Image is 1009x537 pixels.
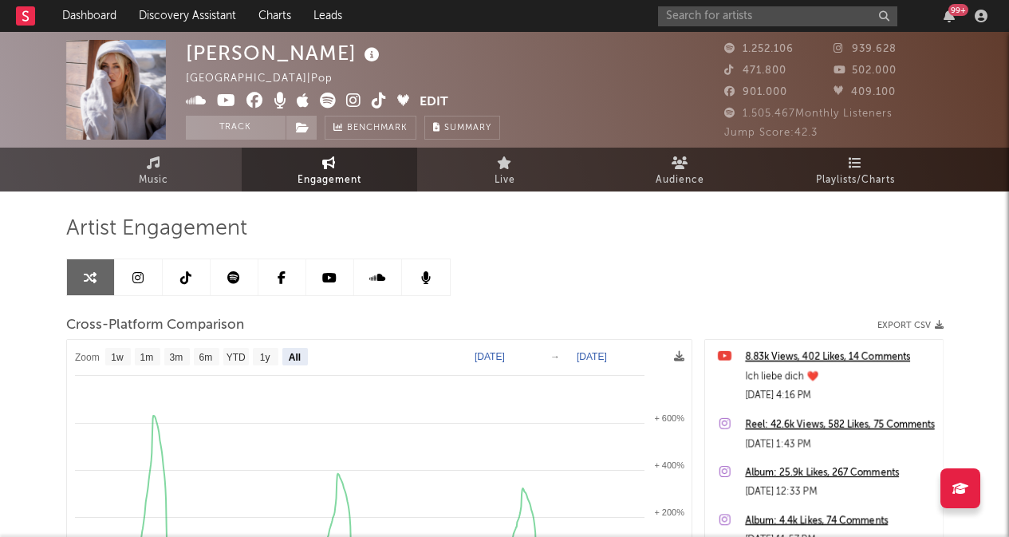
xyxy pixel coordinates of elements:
[424,116,500,140] button: Summary
[226,352,245,363] text: YTD
[444,124,491,132] span: Summary
[75,352,100,363] text: Zoom
[66,219,247,239] span: Artist Engagement
[139,171,168,190] span: Music
[654,507,684,517] text: + 200%
[745,511,935,531] a: Album: 4.4k Likes, 74 Comments
[877,321,944,330] button: Export CSV
[550,351,560,362] text: →
[654,413,684,423] text: + 600%
[745,416,935,435] a: Reel: 42.6k Views, 582 Likes, 75 Comments
[288,352,300,363] text: All
[944,10,955,22] button: 99+
[199,352,212,363] text: 6m
[111,352,124,363] text: 1w
[724,128,818,138] span: Jump Score: 42.3
[66,148,242,192] a: Music
[656,171,704,190] span: Audience
[834,65,897,76] span: 502.000
[654,460,684,470] text: + 400%
[140,352,153,363] text: 1m
[577,351,607,362] text: [DATE]
[169,352,183,363] text: 3m
[745,435,935,454] div: [DATE] 1:43 PM
[768,148,944,192] a: Playlists/Charts
[834,44,897,54] span: 939.628
[745,367,935,386] div: Ich liebe dich ❤️
[66,316,244,335] span: Cross-Platform Comparison
[724,87,787,97] span: 901.000
[347,119,408,138] span: Benchmark
[298,171,361,190] span: Engagement
[420,93,448,113] button: Edit
[745,386,935,405] div: [DATE] 4:16 PM
[834,87,896,97] span: 409.100
[948,4,968,16] div: 99 +
[495,171,515,190] span: Live
[475,351,505,362] text: [DATE]
[658,6,897,26] input: Search for artists
[745,348,935,367] a: 8.83k Views, 402 Likes, 14 Comments
[724,109,893,119] span: 1.505.467 Monthly Listeners
[186,40,384,66] div: [PERSON_NAME]
[724,65,786,76] span: 471.800
[724,44,794,54] span: 1.252.106
[186,116,286,140] button: Track
[593,148,768,192] a: Audience
[325,116,416,140] a: Benchmark
[242,148,417,192] a: Engagement
[745,483,935,502] div: [DATE] 12:33 PM
[816,171,895,190] span: Playlists/Charts
[186,69,351,89] div: [GEOGRAPHIC_DATA] | Pop
[745,464,935,483] a: Album: 25.9k Likes, 267 Comments
[417,148,593,192] a: Live
[259,352,270,363] text: 1y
